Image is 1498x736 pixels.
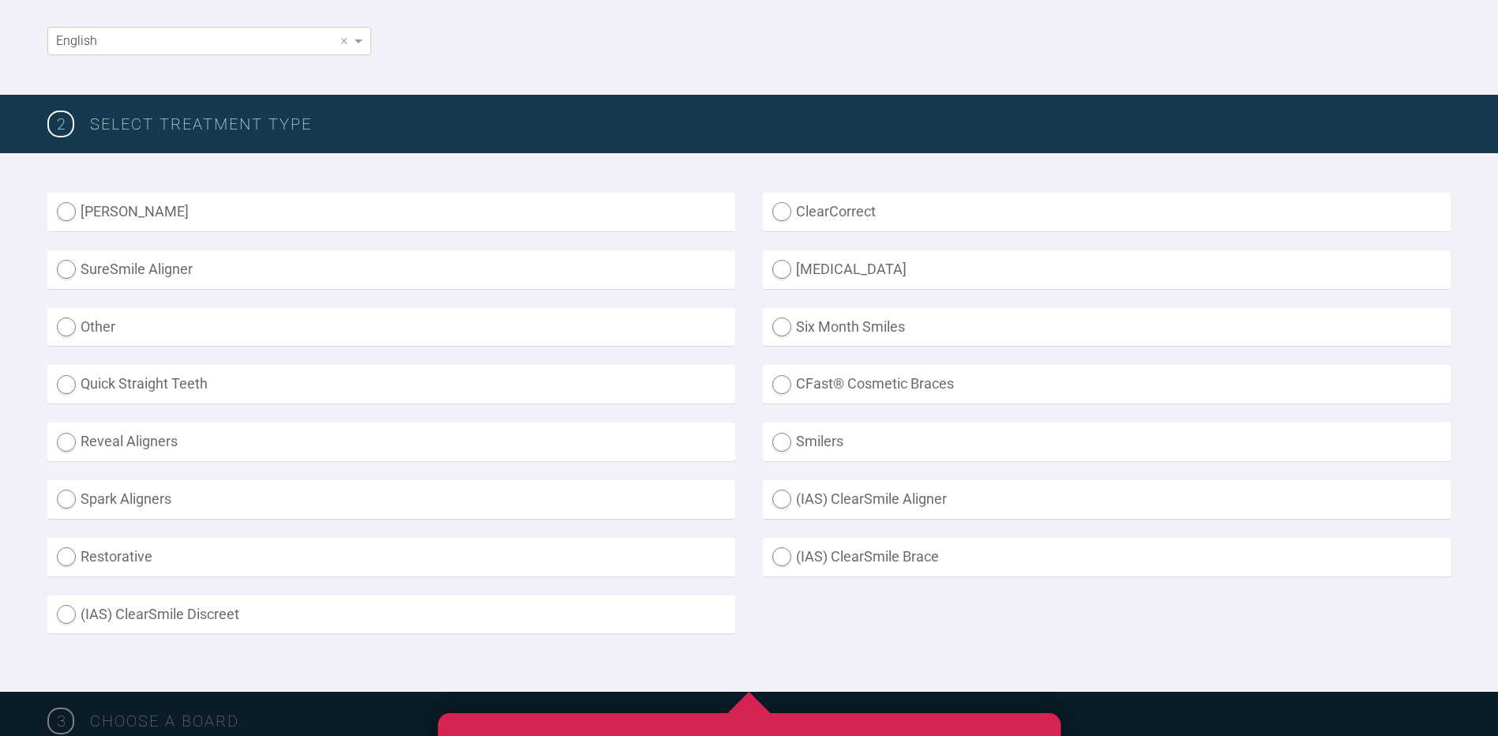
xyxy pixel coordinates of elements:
label: Spark Aligners [47,480,735,519]
span: Clear value [337,28,351,54]
label: Quick Straight Teeth [47,365,735,404]
span: 2 [47,111,74,137]
label: Six Month Smiles [763,308,1451,347]
label: ClearCorrect [763,193,1451,231]
span: × [340,33,347,47]
label: Reveal Aligners [47,422,735,461]
label: [PERSON_NAME] [47,193,735,231]
label: (IAS) ClearSmile Discreet [47,595,735,634]
label: (IAS) ClearSmile Brace [763,538,1451,576]
label: Restorative [47,538,735,576]
label: [MEDICAL_DATA] [763,250,1451,289]
label: CFast® Cosmetic Braces [763,365,1451,404]
h3: SELECT TREATMENT TYPE [90,111,1451,137]
label: Smilers [763,422,1451,461]
label: (IAS) ClearSmile Aligner [763,480,1451,519]
label: Other [47,308,735,347]
span: English [56,33,97,48]
label: SureSmile Aligner [47,250,735,289]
